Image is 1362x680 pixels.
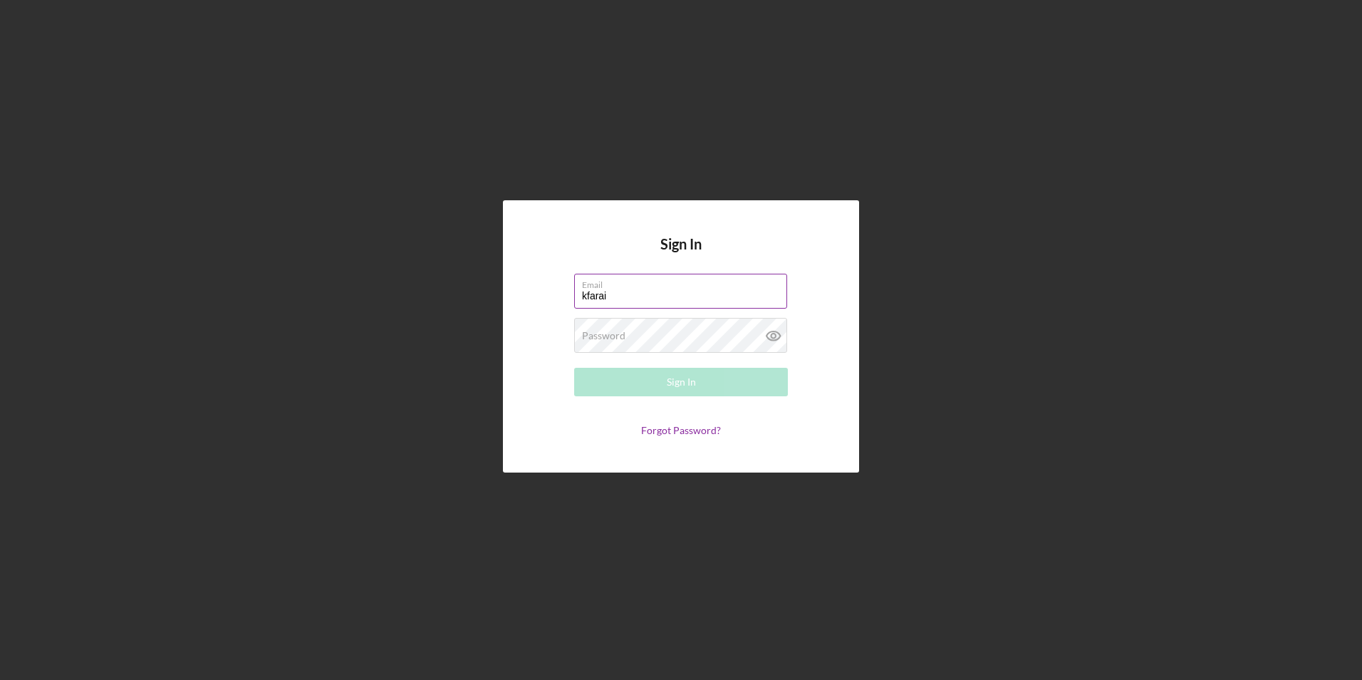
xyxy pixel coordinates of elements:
button: Sign In [574,368,788,396]
div: Sign In [667,368,696,396]
label: Email [582,274,787,290]
a: Forgot Password? [641,424,721,436]
label: Password [582,330,625,341]
h4: Sign In [660,236,702,274]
